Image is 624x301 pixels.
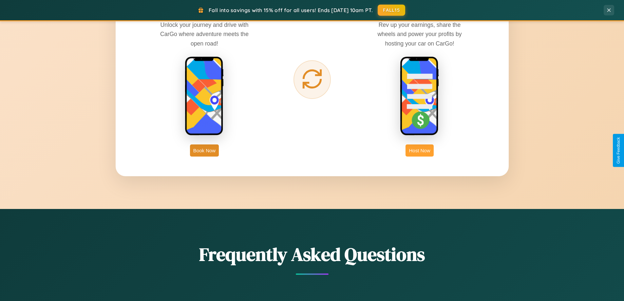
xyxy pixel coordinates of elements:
div: Give Feedback [616,137,621,164]
img: rent phone [185,56,224,136]
img: host phone [400,56,439,136]
button: FALL15 [378,5,405,16]
span: Fall into savings with 15% off for all users! Ends [DATE] 10am PT. [209,7,373,13]
button: Book Now [190,144,219,157]
button: Host Now [406,144,433,157]
p: Unlock your journey and drive with CarGo where adventure meets the open road! [155,20,254,48]
p: Rev up your earnings, share the wheels and power your profits by hosting your car on CarGo! [370,20,469,48]
h2: Frequently Asked Questions [116,242,509,267]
